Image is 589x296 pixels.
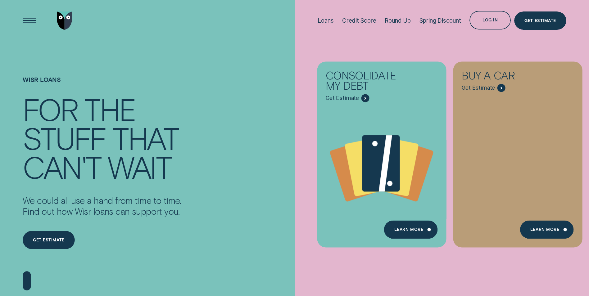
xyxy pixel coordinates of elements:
[23,95,181,181] h4: For the stuff that can't wait
[326,95,359,101] span: Get Estimate
[84,95,135,123] div: the
[385,17,411,24] div: Round Up
[23,231,75,249] a: Get estimate
[318,17,333,24] div: Loans
[384,220,438,239] a: Learn more
[23,95,78,123] div: For
[453,62,582,242] a: Buy a car - Learn more
[317,62,446,242] a: Consolidate my debt - Learn more
[469,11,511,29] button: Log in
[514,11,566,30] a: Get Estimate
[419,17,461,24] div: Spring Discount
[23,123,106,152] div: stuff
[23,76,181,95] h1: Wisr loans
[462,70,544,84] div: Buy a car
[23,152,101,181] div: can't
[57,11,72,30] img: Wisr
[342,17,376,24] div: Credit Score
[20,11,39,30] button: Open Menu
[108,152,171,181] div: wait
[23,195,181,217] p: We could all use a hand from time to time. Find out how Wisr loans can support you.
[113,123,178,152] div: that
[462,85,495,92] span: Get Estimate
[326,70,408,94] div: Consolidate my debt
[520,220,574,239] a: Learn More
